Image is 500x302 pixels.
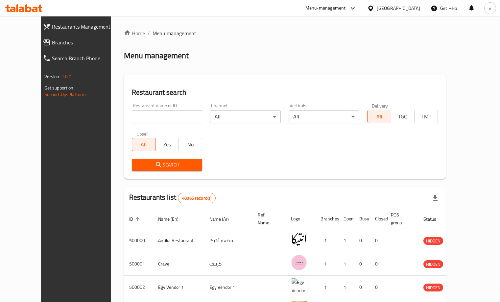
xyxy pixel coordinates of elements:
th: Logo [286,209,315,229]
span: ID [129,215,142,223]
button: No [179,138,202,151]
button: TGO [391,110,415,123]
span: Search Branch Phone [52,54,119,62]
span: 1.0.0 [61,72,72,81]
span: TGO [394,112,412,121]
a: Branches [37,35,125,50]
td: 500002 [124,276,153,299]
td: 1 [315,276,338,299]
span: TMP [417,112,435,121]
span: Yes [158,140,176,149]
span: Version: [44,72,60,81]
img: Antika Restaurant [291,231,307,247]
button: Search [132,159,202,171]
td: كرييف [204,252,252,276]
button: TMP [414,110,438,123]
span: Menu management [153,29,196,37]
td: مطعم أنتيكا [204,229,252,252]
input: Search for restaurant name or ID.. [132,110,202,123]
td: 0 [354,229,370,252]
span: Get support on: [44,84,75,92]
div: Export file [427,190,443,206]
div: All [210,110,281,123]
div: Menu-management [305,4,346,12]
button: Yes [155,138,179,151]
th: Branches [315,209,338,229]
button: All [367,110,391,123]
div: [GEOGRAPHIC_DATA] [377,5,420,12]
img: Crave [291,254,307,271]
label: Upsell [136,131,149,136]
th: Busy [354,209,370,229]
span: HIDDEN [423,261,443,268]
td: 0 [370,252,386,276]
td: 1 [338,276,354,299]
td: 500001 [124,252,153,276]
img: Egy Vendor 1 [291,278,307,294]
span: All [370,112,388,121]
a: Search Branch Phone [37,50,125,66]
button: All [132,138,155,151]
nav: breadcrumb [124,29,446,37]
td: 0 [354,252,370,276]
td: Egy Vendor 1 [153,276,204,299]
span: No [181,140,200,149]
a: Support.OpsPlatform [44,90,86,99]
td: Antika Restaurant [153,229,204,252]
span: Ref. Name [258,211,278,227]
td: Crave [153,252,204,276]
td: 1 [315,252,338,276]
span: Restaurants Management [52,23,119,31]
li: / [148,29,150,37]
th: Open [338,209,354,229]
td: Egy Vendor 1 [204,276,252,299]
span: HIDDEN [423,284,443,291]
h2: Restaurant search [132,88,438,97]
a: Home [124,29,145,37]
td: 1 [315,229,338,252]
h2: Menu management [124,50,189,61]
label: Delivery [372,103,388,108]
div: Total records count [178,193,216,203]
span: Name (En) [158,215,187,223]
span: y [489,5,491,12]
span: POS group [391,211,410,227]
span: Search [137,161,197,169]
span: Status [423,215,445,223]
h2: Restaurants list [129,192,216,203]
td: 0 [354,276,370,299]
span: 40965 record(s) [178,195,215,201]
span: Branches [52,38,119,46]
td: 0 [370,229,386,252]
td: 1 [338,252,354,276]
th: Closed [370,209,386,229]
td: 0 [370,276,386,299]
a: Restaurants Management [37,19,125,35]
td: 500000 [124,229,153,252]
span: Name (Ar) [209,215,237,223]
div: All [289,110,359,123]
span: HIDDEN [423,237,443,245]
td: 1 [338,229,354,252]
span: All [135,140,153,149]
